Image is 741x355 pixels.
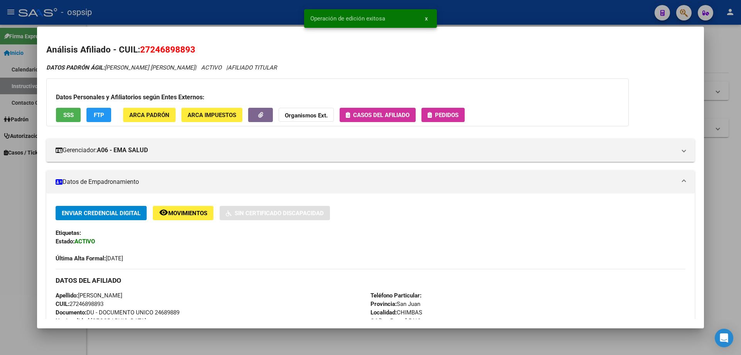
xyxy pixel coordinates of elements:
span: Enviar Credencial Digital [62,210,140,217]
strong: Apellido: [56,292,78,299]
span: San Juan [370,301,420,307]
strong: Localidad: [370,309,397,316]
span: Casos del afiliado [353,112,409,119]
strong: Nacionalidad: [56,318,91,324]
span: [PERSON_NAME] [PERSON_NAME] [46,64,195,71]
span: 27246898893 [140,44,195,54]
strong: Última Alta Formal: [56,255,106,262]
mat-expansion-panel-header: Gerenciador:A06 - EMA SALUD [46,139,695,162]
strong: Código Postal: [370,318,408,324]
span: FTP [94,112,104,119]
button: ARCA Padrón [123,108,176,122]
strong: A06 - EMA SALUD [97,146,148,155]
button: Casos del afiliado [340,108,416,122]
h3: DATOS DEL AFILIADO [56,276,685,285]
h2: Análisis Afiliado - CUIL: [46,43,695,56]
button: ARCA Impuestos [181,108,242,122]
strong: CUIL: [56,301,69,307]
button: Organismos Ext. [279,108,334,122]
span: 5413 [370,318,421,324]
button: FTP [86,108,111,122]
button: Pedidos [421,108,465,122]
span: DU - DOCUMENTO UNICO 24689889 [56,309,179,316]
mat-panel-title: Gerenciador: [56,146,676,155]
span: [GEOGRAPHIC_DATA] [56,318,146,324]
button: SSS [56,108,81,122]
strong: Estado: [56,238,74,245]
button: Enviar Credencial Digital [56,206,147,220]
span: Operación de edición exitosa [310,15,385,22]
i: | ACTIVO | [46,64,277,71]
strong: Organismos Ext. [285,112,328,119]
button: x [419,12,434,25]
span: Sin Certificado Discapacidad [235,210,324,217]
button: Sin Certificado Discapacidad [220,206,330,220]
span: ARCA Padrón [129,112,169,119]
span: Pedidos [435,112,458,119]
span: CHIMBAS [370,309,422,316]
mat-icon: remove_red_eye [159,208,168,217]
strong: DATOS PADRÓN ÁGIL: [46,64,105,71]
mat-panel-title: Datos de Empadronamiento [56,177,676,187]
strong: Documento: [56,309,86,316]
span: 27246898893 [56,301,103,307]
strong: Teléfono Particular: [370,292,421,299]
span: ARCA Impuestos [188,112,236,119]
button: Movimientos [153,206,213,220]
span: x [425,15,428,22]
strong: Etiquetas: [56,229,81,236]
div: Open Intercom Messenger [715,329,733,347]
strong: ACTIVO [74,238,95,245]
strong: Provincia: [370,301,397,307]
span: AFILIADO TITULAR [228,64,277,71]
span: Movimientos [168,210,207,217]
span: SSS [63,112,74,119]
h3: Datos Personales y Afiliatorios según Entes Externos: [56,93,619,102]
span: [PERSON_NAME] [56,292,122,299]
mat-expansion-panel-header: Datos de Empadronamiento [46,170,695,194]
span: [DATE] [56,255,123,262]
